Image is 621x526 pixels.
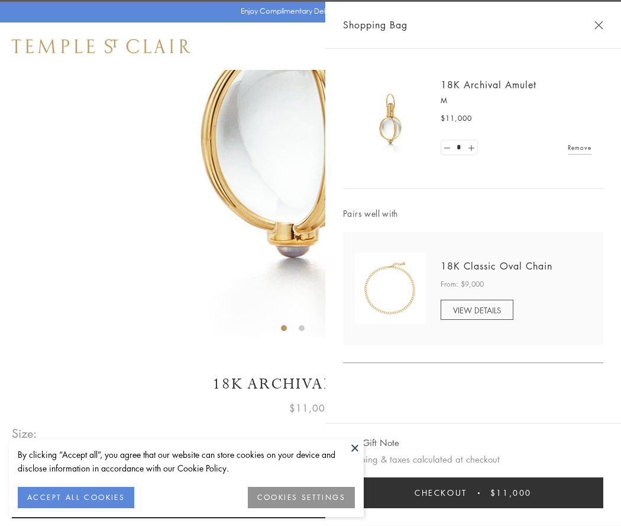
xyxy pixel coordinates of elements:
[465,140,477,155] a: Set quantity to 2
[12,424,38,443] span: Size:
[12,374,609,394] h1: 18K Archival Amulet
[594,21,603,30] button: Close Shopping Bag
[355,253,426,324] img: N88865-OV18
[343,435,399,450] button: Add Gift Note
[568,141,591,154] a: Remove
[441,95,591,107] p: M
[355,83,426,154] img: 18K Archival Amulet
[18,448,355,475] div: By clicking “Accept all”, you agree that our website can store cookies on your device and disclos...
[12,39,190,53] img: Temple St. Clair
[490,486,532,499] span: $11,000
[441,300,513,320] a: VIEW DETAILS
[18,487,134,508] button: ACCEPT ALL COOKIES
[441,278,484,290] span: From: $9,000
[248,487,355,508] button: COOKIES SETTINGS
[343,452,603,467] p: Shipping & taxes calculated at checkout
[343,207,603,220] span: Pairs well with
[441,113,472,124] span: $11,000
[453,304,501,316] span: VIEW DETAILS
[441,140,453,155] a: Set quantity to 0
[343,477,603,508] button: Checkout $11,000
[441,259,552,272] a: 18K Classic Oval Chain
[415,486,467,499] span: Checkout
[343,17,407,33] span: Shopping Bag
[289,400,332,416] span: $11,000
[441,78,536,91] a: 18K Archival Amulet
[241,5,375,17] p: Enjoy Complimentary Delivery & Returns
